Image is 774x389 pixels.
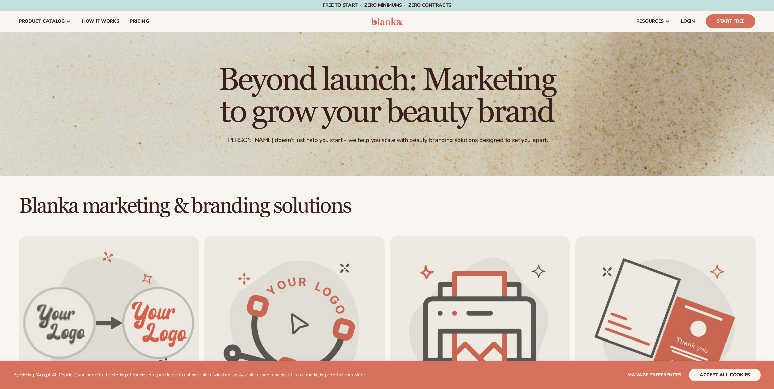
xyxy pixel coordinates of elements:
span: pricing [130,19,149,24]
button: accept all cookies [689,369,761,381]
a: Learn More [342,372,364,378]
a: LOGIN [676,11,700,32]
span: How It Works [82,19,119,24]
span: resources [636,19,664,24]
a: product catalog [13,11,77,32]
span: Manage preferences [627,372,681,378]
div: [PERSON_NAME] doesn't just help you start - we help you scale with beauty branding solutions desi... [226,136,548,144]
a: pricing [124,11,154,32]
a: Start Free [706,14,755,28]
h1: Beyond launch: Marketing to grow your beauty brand [203,64,571,128]
span: LOGIN [681,19,695,24]
img: logo [371,17,403,25]
span: product catalog [19,19,65,24]
button: Manage preferences [627,369,681,381]
a: How It Works [77,11,125,32]
a: resources [631,11,676,32]
p: By clicking "Accept All Cookies", you agree to the storing of cookies on your device to enhance s... [13,372,365,378]
span: Free to start · ZERO minimums · ZERO contracts [323,2,451,8]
